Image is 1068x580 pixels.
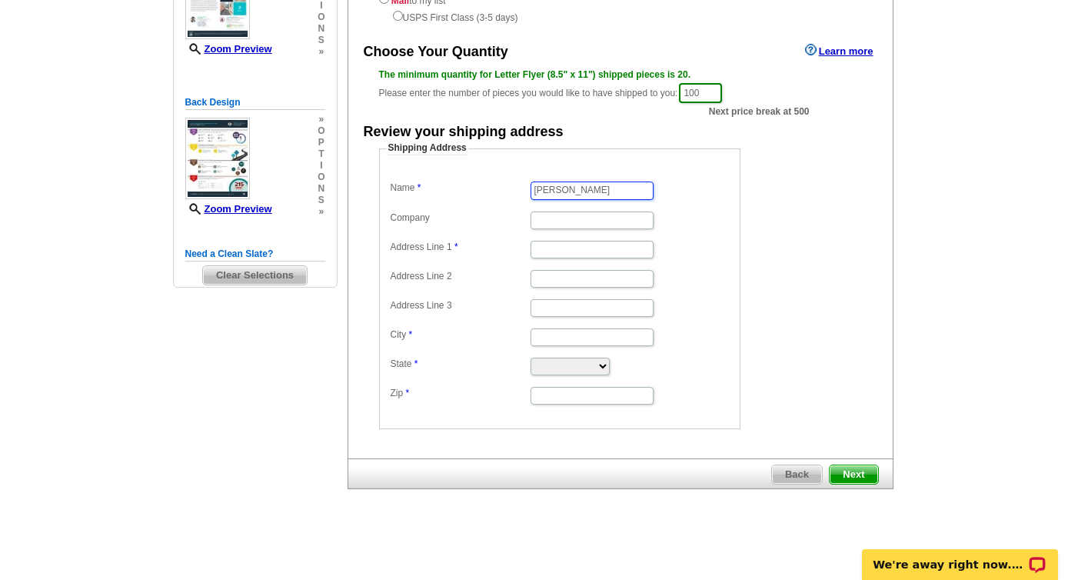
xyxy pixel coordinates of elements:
[391,212,529,225] label: Company
[318,125,324,137] span: o
[318,195,324,206] span: s
[391,182,529,195] label: Name
[379,8,862,25] div: USPS First Class (3-5 days)
[387,142,468,155] legend: Shipping Address
[391,358,529,371] label: State
[185,247,325,262] h5: Need a Clean Slate?
[772,465,822,484] span: Back
[203,266,307,285] span: Clear Selections
[391,299,529,312] label: Address Line 3
[379,68,862,82] div: The minimum quantity for Letter Flyer (8.5" x 11") shipped pieces is 20.
[391,328,529,342] label: City
[318,46,324,58] span: »
[709,105,810,118] span: Next price break at 500
[364,122,564,142] div: Review your shipping address
[830,465,877,484] span: Next
[771,465,823,485] a: Back
[852,532,1068,580] iframe: LiveChat chat widget
[185,43,272,55] a: Zoom Preview
[185,95,325,110] h5: Back Design
[318,35,324,46] span: s
[318,160,324,172] span: i
[318,206,324,218] span: »
[379,68,862,105] div: Please enter the number of pieces you would like to have shipped to you:
[318,12,324,23] span: o
[391,241,529,254] label: Address Line 1
[185,118,250,199] img: small-thumb.jpg
[318,114,324,125] span: »
[185,203,272,215] a: Zoom Preview
[391,270,529,283] label: Address Line 2
[318,183,324,195] span: n
[318,137,324,148] span: p
[364,42,508,62] div: Choose Your Quantity
[318,172,324,183] span: o
[805,44,873,56] a: Learn more
[318,23,324,35] span: n
[318,148,324,160] span: t
[391,387,529,400] label: Zip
